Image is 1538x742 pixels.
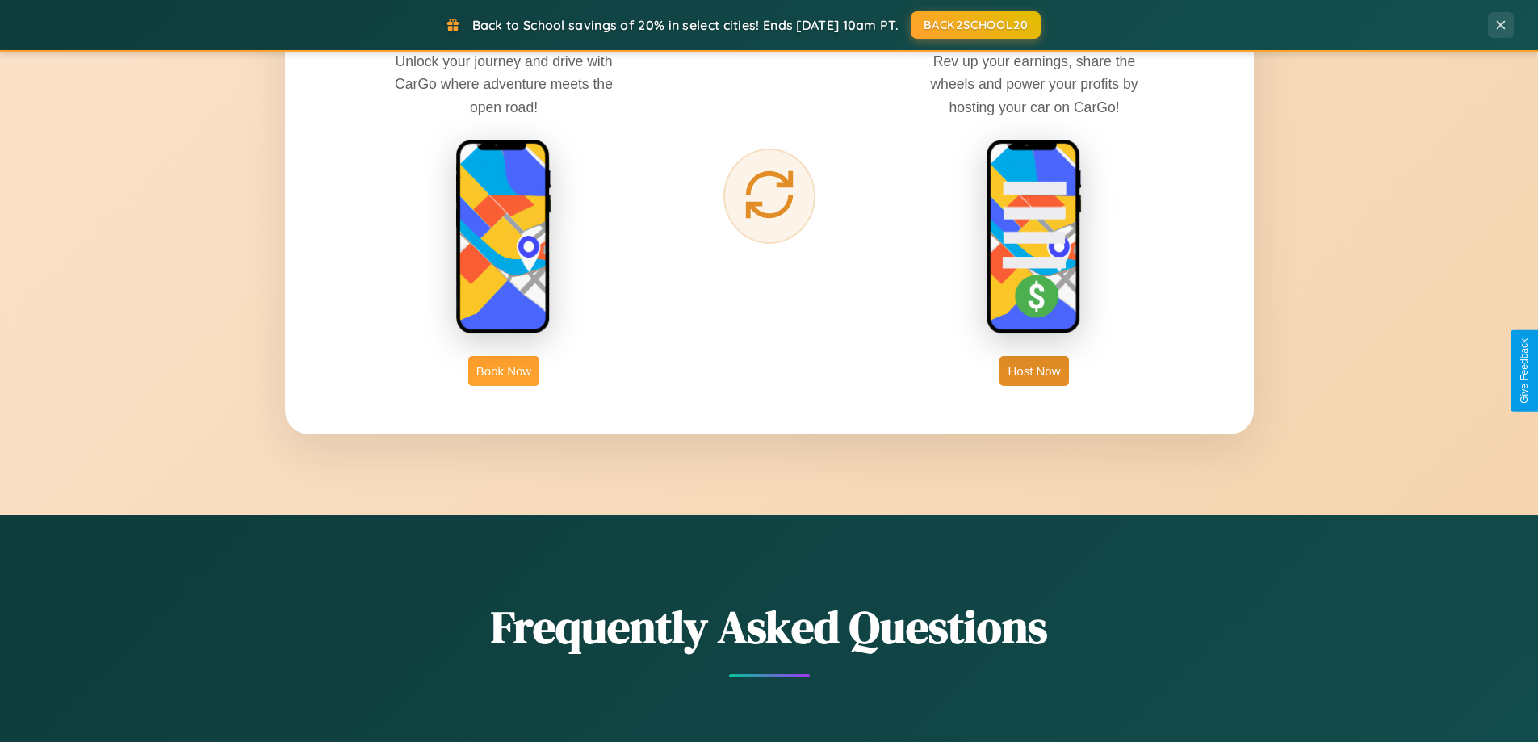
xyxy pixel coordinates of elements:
button: Host Now [999,356,1068,386]
img: rent phone [455,139,552,336]
p: Unlock your journey and drive with CarGo where adventure meets the open road! [383,50,625,118]
img: host phone [986,139,1083,336]
h2: Frequently Asked Questions [285,596,1254,658]
button: Book Now [468,356,539,386]
button: BACK2SCHOOL20 [911,11,1041,39]
p: Rev up your earnings, share the wheels and power your profits by hosting your car on CarGo! [913,50,1155,118]
span: Back to School savings of 20% in select cities! Ends [DATE] 10am PT. [472,17,899,33]
div: Give Feedback [1519,338,1530,404]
